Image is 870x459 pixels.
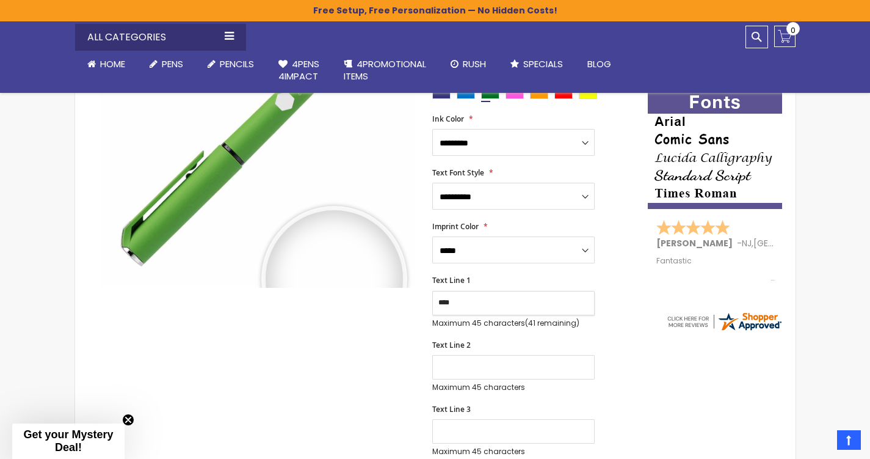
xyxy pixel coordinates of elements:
[656,237,737,249] span: [PERSON_NAME]
[665,310,783,332] img: 4pens.com widget logo
[530,87,548,99] div: Orange
[12,424,125,459] div: Get your Mystery Deal!Close teaser
[432,167,484,178] span: Text Font Style
[575,51,623,78] a: Blog
[506,87,524,99] div: Pink
[432,87,451,99] div: Royal Blue
[774,26,796,47] a: 0
[432,404,471,414] span: Text Line 3
[432,447,595,457] p: Maximum 45 characters
[742,237,752,249] span: NJ
[162,57,183,70] span: Pens
[75,51,137,78] a: Home
[438,51,498,78] a: Rush
[463,57,486,70] span: Rush
[23,428,113,453] span: Get your Mystery Deal!
[665,325,783,335] a: 4pens.com certificate URL
[266,51,332,90] a: 4Pens4impact
[753,237,843,249] span: [GEOGRAPHIC_DATA]
[791,24,796,36] span: 0
[432,340,471,350] span: Text Line 2
[656,257,775,283] div: Fantastic
[100,57,125,70] span: Home
[769,426,870,459] iframe: Google Customer Reviews
[498,51,575,78] a: Specials
[737,237,843,249] span: - ,
[432,275,471,285] span: Text Line 1
[432,318,595,328] p: Maximum 45 characters
[554,87,573,99] div: Red
[579,87,597,99] div: Yellow
[332,51,438,90] a: 4PROMOTIONALITEMS
[648,91,782,209] img: font-personalization-examples
[587,57,611,70] span: Blog
[195,51,266,78] a: Pencils
[523,57,563,70] span: Specials
[432,114,464,124] span: Ink Color
[457,87,475,99] div: Blue Light
[75,24,246,51] div: All Categories
[122,414,134,426] button: Close teaser
[525,318,579,328] span: (41 remaining)
[481,87,499,99] div: Green
[344,57,426,83] span: 4PROMOTIONAL ITEMS
[432,221,479,232] span: Imprint Color
[137,51,195,78] a: Pens
[432,383,595,392] p: Maximum 45 characters
[278,57,319,83] span: 4Pens 4impact
[220,57,254,70] span: Pencils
